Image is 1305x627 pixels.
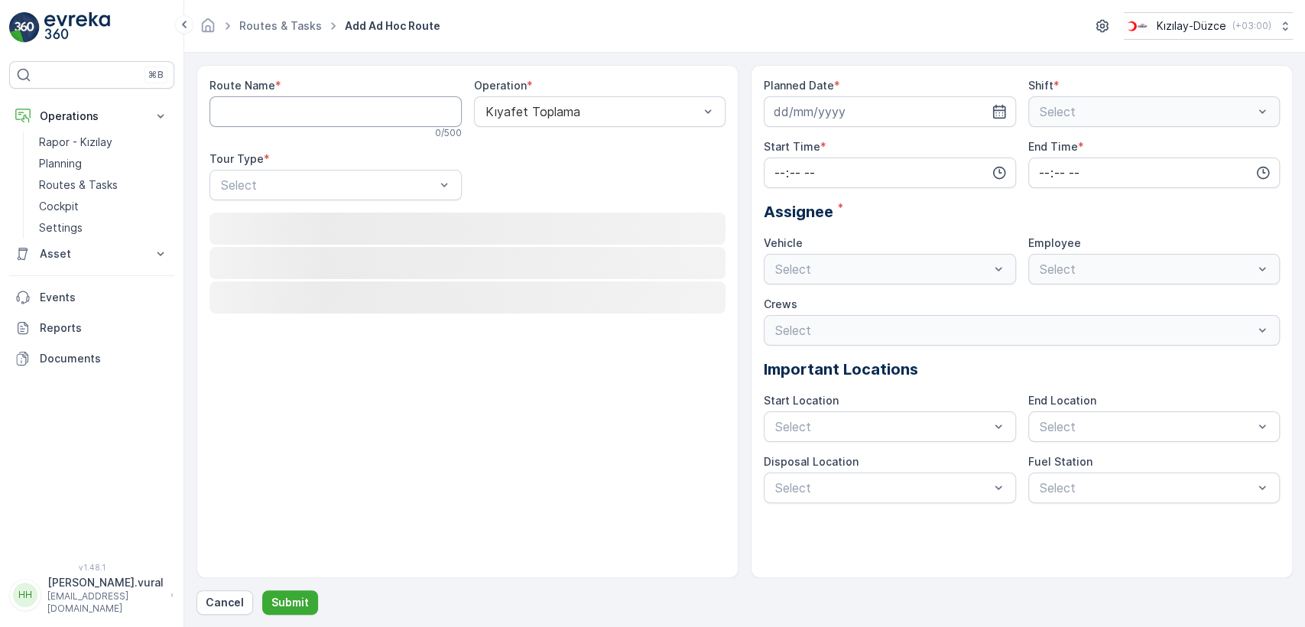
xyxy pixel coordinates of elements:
[40,320,168,336] p: Reports
[1124,12,1293,40] button: Kızılay-Düzce(+03:00)
[209,79,275,92] label: Route Name
[33,196,174,217] a: Cockpit
[764,236,803,249] label: Vehicle
[148,69,164,81] p: ⌘B
[435,127,462,139] p: 0 / 500
[474,79,527,92] label: Operation
[40,351,168,366] p: Documents
[33,132,174,153] a: Rapor - Kızılay
[764,79,834,92] label: Planned Date
[764,96,1016,127] input: dd/mm/yyyy
[1040,479,1254,497] p: Select
[221,176,435,194] p: Select
[1124,18,1151,34] img: download_svj7U3e.png
[206,595,244,610] p: Cancel
[9,575,174,615] button: HH[PERSON_NAME].vural[EMAIL_ADDRESS][DOMAIN_NAME]
[764,297,797,310] label: Crews
[271,595,309,610] p: Submit
[9,282,174,313] a: Events
[9,101,174,132] button: Operations
[39,177,118,193] p: Routes & Tasks
[47,575,164,590] p: [PERSON_NAME].vural
[1028,236,1081,249] label: Employee
[262,590,318,615] button: Submit
[196,590,253,615] button: Cancel
[9,313,174,343] a: Reports
[764,394,839,407] label: Start Location
[200,23,216,36] a: Homepage
[47,590,164,615] p: [EMAIL_ADDRESS][DOMAIN_NAME]
[764,455,859,468] label: Disposal Location
[39,220,83,236] p: Settings
[39,156,82,171] p: Planning
[13,583,37,607] div: HH
[9,563,174,572] span: v 1.48.1
[1040,417,1254,436] p: Select
[33,153,174,174] a: Planning
[1028,394,1096,407] label: End Location
[33,217,174,239] a: Settings
[9,239,174,269] button: Asset
[1157,18,1226,34] p: Kızılay-Düzce
[764,358,1280,381] p: Important Locations
[33,174,174,196] a: Routes & Tasks
[9,12,40,43] img: logo
[40,290,168,305] p: Events
[1028,140,1078,153] label: End Time
[209,152,264,165] label: Tour Type
[239,19,322,32] a: Routes & Tasks
[1028,455,1092,468] label: Fuel Station
[9,343,174,374] a: Documents
[40,109,144,124] p: Operations
[1028,79,1053,92] label: Shift
[342,18,443,34] span: Add Ad Hoc Route
[764,200,833,223] span: Assignee
[1232,20,1271,32] p: ( +03:00 )
[775,417,989,436] p: Select
[44,12,110,43] img: logo_light-DOdMpM7g.png
[775,479,989,497] p: Select
[39,135,112,150] p: Rapor - Kızılay
[39,199,79,214] p: Cockpit
[764,140,820,153] label: Start Time
[40,246,144,262] p: Asset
